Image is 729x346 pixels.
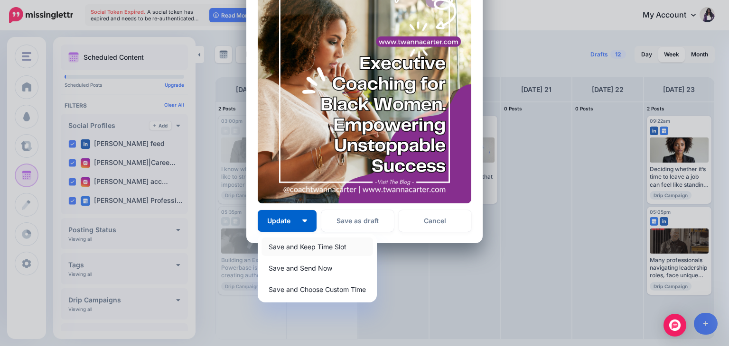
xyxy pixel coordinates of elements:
[262,280,373,299] a: Save and Choose Custom Time
[258,234,377,302] div: Update
[262,237,373,256] a: Save and Keep Time Slot
[321,210,394,232] button: Save as draft
[258,210,317,232] button: Update
[664,314,686,337] div: Open Intercom Messenger
[399,210,471,232] a: Cancel
[262,259,373,277] a: Save and Send Now
[302,219,307,222] img: arrow-down-white.png
[267,218,298,224] span: Update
